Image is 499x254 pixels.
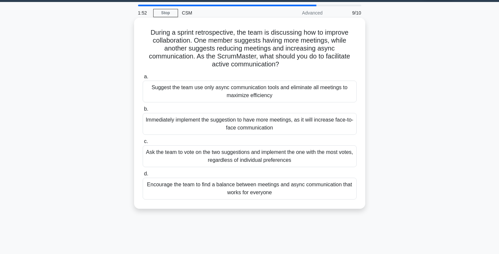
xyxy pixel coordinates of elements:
[327,6,365,19] div: 9/10
[134,6,153,19] div: 1:52
[153,9,178,17] a: Stop
[143,81,357,102] div: Suggest the team use only async communication tools and eliminate all meetings to maximize effici...
[144,74,148,79] span: a.
[143,178,357,200] div: Encourage the team to find a balance between meetings and async communication that works for ever...
[178,6,269,19] div: CSM
[269,6,327,19] div: Advanced
[143,113,357,135] div: Immediately implement the suggestion to have more meetings, as it will increase face-to-face comm...
[143,145,357,167] div: Ask the team to vote on the two suggestions and implement the one with the most votes, regardless...
[144,138,148,144] span: c.
[144,106,148,112] span: b.
[142,28,357,69] h5: During a sprint retrospective, the team is discussing how to improve collaboration. One member su...
[144,171,148,176] span: d.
